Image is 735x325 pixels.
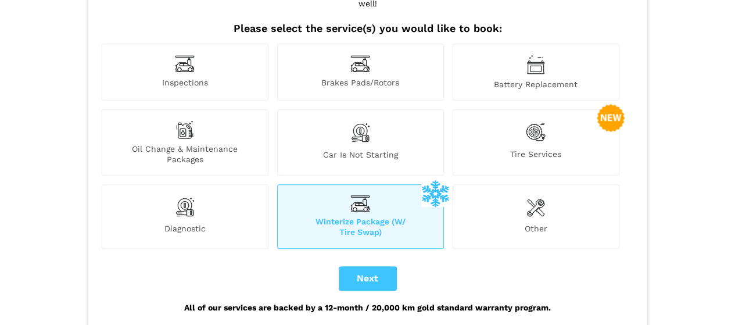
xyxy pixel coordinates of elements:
span: Winterize Package (W/ Tire Swap) [278,216,443,237]
span: Tire Services [453,149,619,165]
span: Oil Change & Maintenance Packages [102,144,268,165]
img: winterize-icon_1.png [421,179,449,207]
div: All of our services are backed by a 12-month / 20,000 km gold standard warranty program. [99,291,637,324]
span: Diagnostic [102,223,268,237]
span: Other [453,223,619,237]
button: Next [339,266,397,291]
span: Brakes Pads/Rotors [278,77,443,90]
h2: Please select the service(s) you would like to book: [99,22,637,35]
img: new-badge-2-48.png [597,104,625,132]
span: Battery Replacement [453,79,619,90]
span: Inspections [102,77,268,90]
span: Car is not starting [278,149,443,165]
